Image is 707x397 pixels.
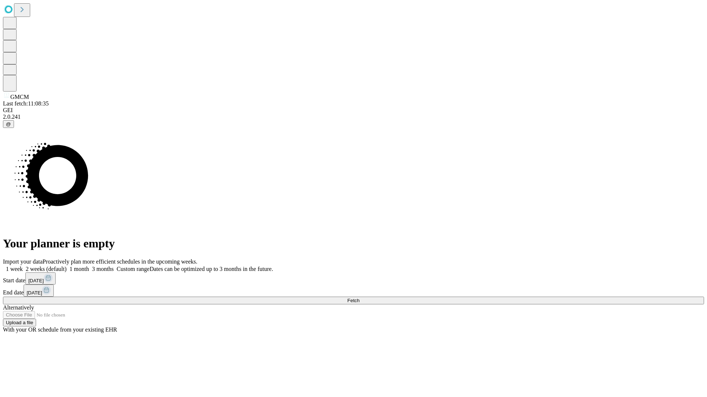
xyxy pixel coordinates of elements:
[3,114,704,120] div: 2.0.241
[43,258,197,265] span: Proactively plan more efficient schedules in the upcoming weeks.
[3,237,704,250] h1: Your planner is empty
[347,298,359,303] span: Fetch
[26,266,67,272] span: 2 weeks (default)
[117,266,150,272] span: Custom range
[28,278,44,283] span: [DATE]
[3,326,117,333] span: With your OR schedule from your existing EHR
[10,94,29,100] span: GMCM
[3,319,36,326] button: Upload a file
[3,100,49,107] span: Last fetch: 11:08:35
[3,107,704,114] div: GEI
[70,266,89,272] span: 1 month
[27,290,42,296] span: [DATE]
[3,272,704,285] div: Start date
[3,304,34,311] span: Alternatively
[150,266,273,272] span: Dates can be optimized up to 3 months in the future.
[3,258,43,265] span: Import your data
[6,121,11,127] span: @
[3,120,14,128] button: @
[92,266,114,272] span: 3 months
[24,285,54,297] button: [DATE]
[25,272,56,285] button: [DATE]
[3,297,704,304] button: Fetch
[3,285,704,297] div: End date
[6,266,23,272] span: 1 week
